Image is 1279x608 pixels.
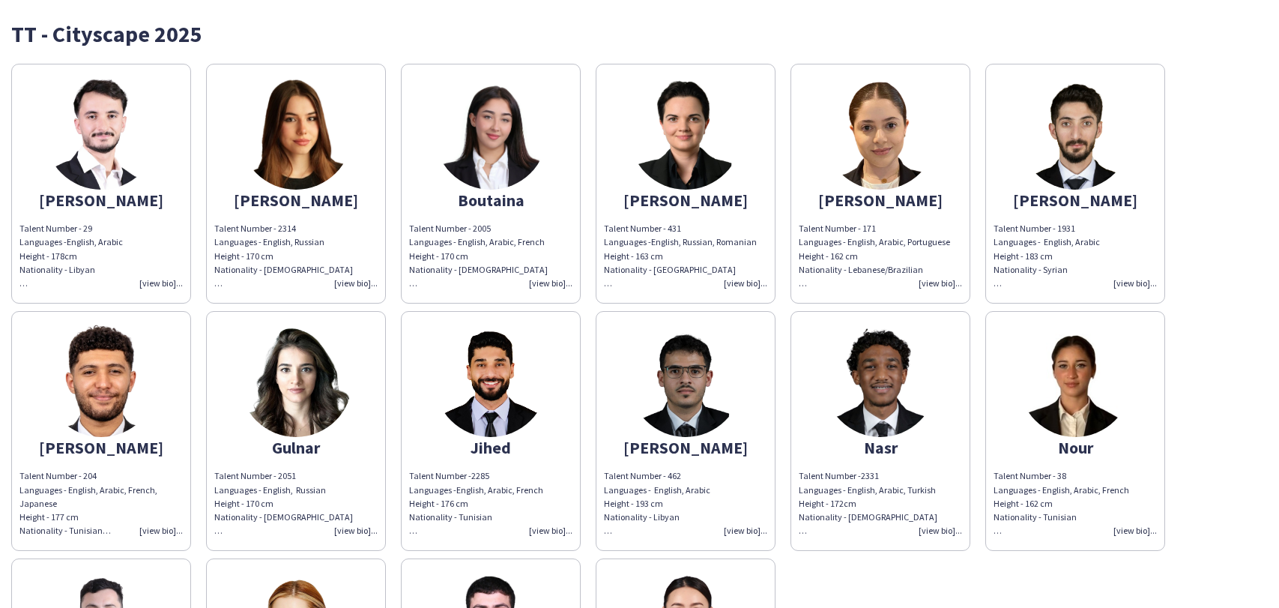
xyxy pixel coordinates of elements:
span: Talent Number - 38 Languages - English, Arabic, French Height - 162 cm Nationality - Tunisian [994,470,1129,536]
img: thumb-66549d24eb896.jpeg [1019,325,1131,437]
div: Talent Number - 1931 Languages - English, Arabic Height - 183 cm Nationality - Syrian [994,222,1157,290]
img: thumb-c1daa408-3f4e-4daf-973d-e9d8305fab80.png [240,325,352,437]
span: Languages - English, Russian Height - 170 cm Nationality - [DEMOGRAPHIC_DATA] [214,236,353,289]
span: Nationality - [DEMOGRAPHIC_DATA] [214,511,353,523]
div: [PERSON_NAME] [799,193,962,207]
div: [PERSON_NAME] [994,193,1157,207]
img: thumb-cf1ef100-bd4c-4bfa-8225-f76fb2db5789.png [1019,77,1131,190]
span: Nationality - Libyan [19,264,95,275]
img: thumb-2e773132-ef44-479f-9502-58c033076bc2.png [629,77,742,190]
img: thumb-82cd6232-34da-43cd-8e71-bad1ae3a7233.jpg [435,325,547,437]
span: English, Arabic [67,236,123,247]
span: Languages - English, Arabic [604,484,710,496]
span: Height - 163 cm [604,250,663,262]
span: Languages - English, Arabic, French Height - 170 cm Nationality - [DEMOGRAPHIC_DATA] [409,236,548,289]
span: Talent Number -2331 Languages - English, Arabic, Turkish Height - 172cm Nationality - [DEMOGRAPHI... [799,470,937,536]
div: Jihed [409,441,572,454]
span: Talent Number - 462 [604,470,681,481]
span: Talent Number -2285 Languages -English, Arabic, French Height - 176 cm Nationality - Tunisian [409,470,543,536]
span: Talent Number - 29 Languages - [19,223,92,247]
img: thumb-2f978ac4-2f16-45c0-8638-0408f1e67c19.png [629,325,742,437]
span: Talent Number - 171 Languages - English, Arabic, Portuguese Height - 162 cm Nationality - Lebanes... [799,223,950,289]
div: Talent Number - 2005 [409,222,572,235]
img: thumb-24027445-e4bb-4dde-9a2a-904929da0a6e.png [824,325,937,437]
div: [PERSON_NAME] [214,193,378,207]
img: thumb-e4113425-5afa-4119-9bfc-ab93567e8ec3.png [435,77,547,190]
span: Talent Number - 2314 [214,223,296,234]
img: thumb-6f468c74-4645-40a4-a044-d0cb2bae7fce.png [45,77,157,190]
span: English, Russian, Romanian [651,236,757,247]
div: Nour [994,441,1157,454]
div: TT - Cityscape 2025 [11,22,1268,45]
span: Height - 178cm [19,250,77,262]
div: Nationality - [GEOGRAPHIC_DATA] [604,263,767,290]
span: Languages - English, Russian [214,484,326,496]
img: thumb-fc0ec41b-593b-4b91-99e2-c5bc9b7bb986.png [45,325,157,437]
img: thumb-99595767-d77e-4714-a9c3-349fba0315ce.png [824,77,937,190]
div: Nasr [799,441,962,454]
span: Talent Number - 431 Languages - [604,223,681,247]
span: Nationality - Libyan [604,511,680,536]
span: Height - 170 cm [214,498,273,509]
span: Talent Number - 2051 [214,470,296,481]
div: [PERSON_NAME] [604,441,767,454]
div: [PERSON_NAME] [604,193,767,207]
span: Talent Number - 204 Languages - English, Arabic, French, Japanese Height - 177 cm Nationality - T... [19,470,157,536]
div: Gulnar [214,441,378,454]
div: [PERSON_NAME] [19,441,183,454]
div: [PERSON_NAME] [19,193,183,207]
div: Boutaina [409,193,572,207]
img: thumb-b083d176-5831-489b-b25d-683b51895855.png [240,77,352,190]
span: Height - 193 cm [604,498,663,509]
